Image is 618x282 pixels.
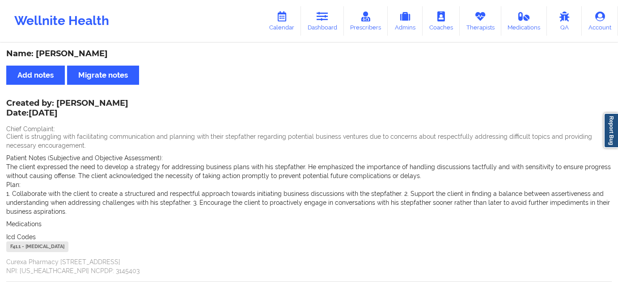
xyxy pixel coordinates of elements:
[460,6,501,36] a: Therapists
[6,257,612,275] p: Curexa Pharmacy [STREET_ADDRESS] NPI: [US_HEALTHCARE_NPI] NCPDP: 3145403
[6,241,68,252] div: F41.1 - [MEDICAL_DATA]
[301,6,344,36] a: Dashboard
[6,189,612,216] p: 1. Collaborate with the client to create a structured and respectful approach towards initiating ...
[6,108,128,119] p: Date: [DATE]
[6,181,21,188] span: Plan:
[6,66,65,85] button: Add notes
[344,6,388,36] a: Prescribers
[501,6,547,36] a: Medications
[6,233,36,241] span: Icd Codes
[423,6,460,36] a: Coaches
[6,162,612,180] p: The client expressed the need to develop a strategy for addressing business plans with his stepfa...
[582,6,618,36] a: Account
[6,220,42,228] span: Medications
[262,6,301,36] a: Calendar
[6,49,612,59] div: Name: [PERSON_NAME]
[6,99,128,119] div: Created by: [PERSON_NAME]
[6,132,612,150] p: Client is struggling with facilitating communication and planning with their stepfather regarding...
[6,154,163,162] span: Patient Notes (Subjective and Objective Assessment):
[388,6,423,36] a: Admins
[604,113,618,148] a: Report Bug
[547,6,582,36] a: QA
[67,66,139,85] button: Migrate notes
[6,125,55,133] span: Chief Complaint:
